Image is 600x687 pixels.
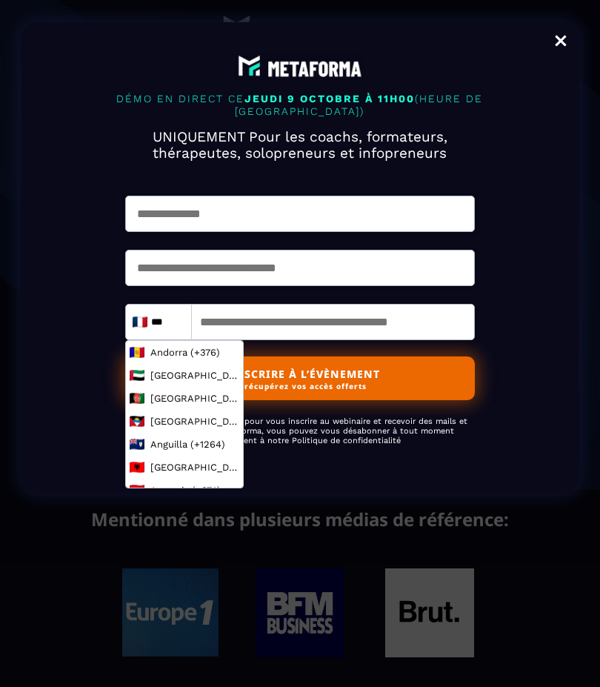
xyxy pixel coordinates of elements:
[150,393,239,404] span: [GEOGRAPHIC_DATA] (+93)
[150,347,220,358] span: Andorra (+376)
[546,26,576,59] a: Close
[130,370,144,381] img: ae
[150,439,225,450] span: Anguilla (+1264)
[150,462,239,473] span: [GEOGRAPHIC_DATA] (+355)
[133,316,147,328] img: fr
[150,485,221,496] span: Armenia (+374)
[130,439,144,450] img: ai
[130,462,144,473] img: al
[114,122,485,170] h2: UNIQUEMENT Pour les coachs, formateurs, thérapeutes, solopreneurs et infopreneurs
[125,356,474,400] button: S’INSCRIRE À L’ÉVÈNEMENTEt récupérez vos accès offerts
[130,347,144,358] img: ad
[130,485,144,496] img: am
[235,52,364,81] img: abe9e435164421cb06e33ef15842a39e_e5ef653356713f0d7dd3797ab850248d_Capture_d%E2%80%99e%CC%81cran_2...
[130,393,144,404] img: af
[114,89,485,122] p: DÉMO EN DIRECT CE (HEURE DE [GEOGRAPHIC_DATA])
[130,416,144,427] img: ag
[150,416,239,427] span: [GEOGRAPHIC_DATA] (+1268)
[150,370,239,381] span: [GEOGRAPHIC_DATA] (+971)
[244,93,415,104] span: JEUDI 9 OCTOBRE À 11H00
[125,409,474,453] h2: Vos données sont utilisées pour vous inscrire au webinaire et recevoir des mails et sms de la par...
